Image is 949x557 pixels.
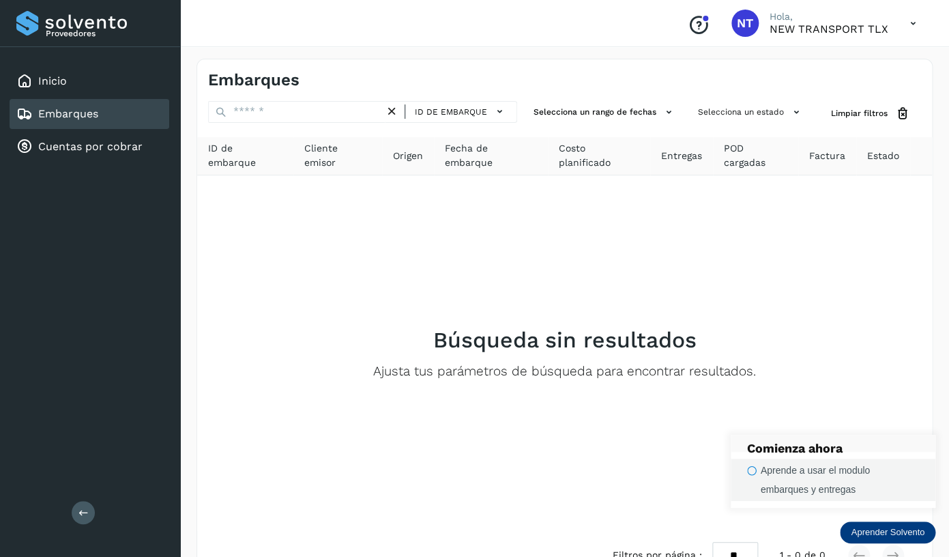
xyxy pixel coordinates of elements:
[747,441,919,456] p: Comienza ahora
[38,107,98,120] a: Embarques
[433,327,697,353] h2: Búsqueda sin resultados
[46,29,164,38] p: Proveedores
[809,149,845,163] span: Factura
[445,141,537,170] span: Fecha de embarque
[661,149,702,163] span: Entregas
[304,141,371,170] span: Cliente emisor
[411,102,511,122] button: ID de embarque
[10,99,169,129] div: Embarques
[373,364,756,380] p: Ajusta tus parámetros de búsqueda para encontrar resultados.
[731,459,935,501] button: Aprende a usar el modulo embarques y entregas
[831,107,888,119] span: Limpiar filtros
[559,141,639,170] span: Costo planificado
[724,141,787,170] span: POD cargadas
[692,101,809,124] button: Selecciona un estado
[10,132,169,162] div: Cuentas por cobrar
[840,522,935,543] div: Aprender Solvento
[528,101,682,124] button: Selecciona un rango de fechas
[10,66,169,96] div: Inicio
[208,141,282,170] span: ID de embarque
[851,527,924,538] p: Aprender Solvento
[867,149,899,163] span: Estado
[393,149,423,163] span: Origen
[731,435,935,508] div: Aprender Solvento
[770,23,888,35] p: NEW TRANSPORT TLX
[38,74,67,87] a: Inicio
[415,106,487,118] span: ID de embarque
[761,461,919,499] div: Aprende a usar el modulo embarques y entregas
[770,11,888,23] p: Hola,
[208,70,300,90] h4: Embarques
[820,101,921,126] button: Limpiar filtros
[38,140,143,153] a: Cuentas por cobrar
